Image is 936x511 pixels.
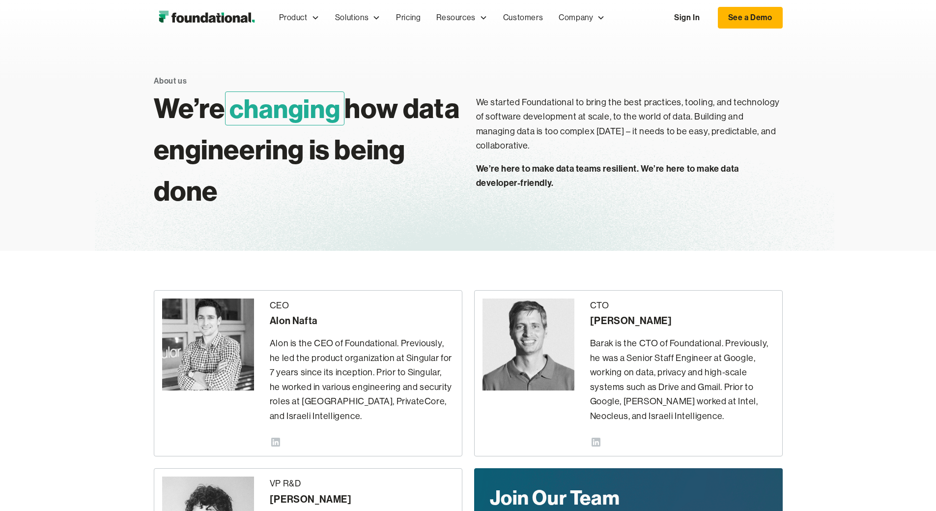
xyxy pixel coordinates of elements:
[162,299,254,391] img: Alon Nafta - CEO
[495,1,551,34] a: Customers
[482,299,574,391] img: Barak Forgoun - CTO
[664,7,709,28] a: Sign In
[154,75,187,88] div: About us
[154,88,460,211] h1: We’re how data engineering is being done
[225,91,345,125] span: changing
[428,1,495,34] div: Resources
[270,299,454,313] div: CEO
[335,11,369,24] div: Solutions
[590,336,774,423] p: Barak is the CTO of Foundational. Previously, he was a Senior Staff Engineer at Google, working o...
[279,11,308,24] div: Product
[551,1,613,34] div: Company
[270,313,454,329] div: Alon Nafta
[436,11,475,24] div: Resources
[590,299,774,313] div: CTO
[271,1,327,34] div: Product
[270,336,454,423] p: Alon is the CEO of Foundational. Previously, he led the product organization at Singular for 7 ye...
[270,491,454,507] div: [PERSON_NAME]
[154,8,259,28] img: Foundational Logo
[327,1,388,34] div: Solutions
[154,8,259,28] a: home
[476,161,783,190] p: We’re here to make data teams resilient. We’re here to make data developer-friendly.
[270,477,454,491] div: VP R&D
[559,11,593,24] div: Company
[388,1,428,34] a: Pricing
[476,95,783,153] p: We started Foundational to bring the best practices, tooling, and technology of software developm...
[718,7,783,29] a: See a Demo
[590,313,774,329] div: [PERSON_NAME]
